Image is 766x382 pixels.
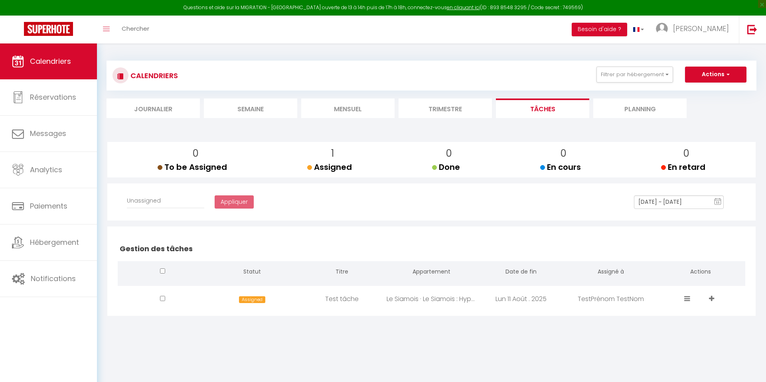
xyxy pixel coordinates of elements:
text: 11 [716,201,720,204]
img: Super Booking [24,22,73,36]
span: Paiements [30,201,67,211]
span: [PERSON_NAME] [673,24,729,33]
button: Besoin d'aide ? [572,23,627,36]
li: Mensuel [301,98,395,118]
span: Calendriers [30,56,71,66]
iframe: LiveChat chat widget [732,349,766,382]
li: Tâches [496,98,589,118]
p: 0 [547,146,581,161]
span: Actions [690,268,711,276]
a: en cliquant ici [447,4,480,11]
img: logout [747,24,757,34]
h3: CALENDRIERS [128,67,178,85]
button: Appliquer [215,195,254,209]
img: ... [656,23,668,35]
span: Analytics [30,165,62,175]
div: Lun 11 Août . 2025 [476,286,566,312]
div: Le Siamois · Le Siamois : Hypercentre, Lumineux, Pet-friendly [387,286,476,312]
span: To be Assigned [158,161,227,173]
span: Réservations [30,92,76,102]
li: Semaine [204,98,297,118]
a: ... [PERSON_NAME] [650,16,739,43]
span: En cours [540,161,581,173]
p: 0 [164,146,227,161]
span: Assigned [307,161,352,173]
span: Assigned [239,296,265,303]
button: Filtrer par hébergement [596,67,673,83]
p: 0 [667,146,705,161]
span: Chercher [122,24,149,33]
span: Messages [30,128,66,138]
h2: Gestion des tâches [118,236,745,261]
span: Statut [243,268,261,276]
span: Titre [336,268,348,276]
li: Planning [593,98,687,118]
span: Date de fin [505,268,537,276]
span: Notifications [31,274,76,284]
span: Done [432,161,460,173]
input: Select Date Range [634,195,724,209]
li: Journalier [107,98,200,118]
p: 1 [314,146,352,161]
span: Assigné à [598,268,624,276]
li: Trimestre [399,98,492,118]
a: Chercher [116,16,155,43]
p: 0 [438,146,460,161]
div: TestPrénom TestNom [566,286,656,312]
span: Appartement [413,268,450,276]
span: En retard [661,161,705,173]
span: Hébergement [30,237,79,247]
button: Actions [685,67,746,83]
div: Test tâche [297,286,387,312]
